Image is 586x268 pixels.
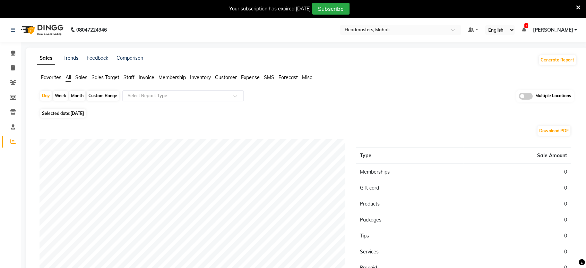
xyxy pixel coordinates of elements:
[356,196,464,212] td: Products
[463,228,571,244] td: 0
[539,55,576,65] button: Generate Report
[356,180,464,196] td: Gift card
[356,148,464,164] th: Type
[356,228,464,244] td: Tips
[524,23,528,28] span: 7
[87,55,108,61] a: Feedback
[66,74,71,81] span: All
[537,126,570,136] button: Download PDF
[312,3,350,15] button: Subscribe
[92,74,119,81] span: Sales Target
[190,74,211,81] span: Inventory
[278,74,298,81] span: Forecast
[75,74,87,81] span: Sales
[40,109,86,118] span: Selected date:
[463,212,571,228] td: 0
[356,244,464,260] td: Services
[123,74,135,81] span: Staff
[18,20,65,40] img: logo
[533,26,573,34] span: [PERSON_NAME]
[158,74,186,81] span: Membership
[229,5,311,12] div: Your subscription has expired [DATE]
[302,74,312,81] span: Misc
[522,27,526,33] a: 7
[53,91,68,101] div: Week
[41,74,61,81] span: Favorites
[463,244,571,260] td: 0
[69,91,85,101] div: Month
[356,164,464,180] td: Memberships
[76,20,107,40] b: 08047224946
[40,91,52,101] div: Day
[535,93,571,100] span: Multiple Locations
[241,74,260,81] span: Expense
[70,111,84,116] span: [DATE]
[215,74,237,81] span: Customer
[63,55,78,61] a: Trends
[463,180,571,196] td: 0
[463,164,571,180] td: 0
[139,74,154,81] span: Invoice
[463,196,571,212] td: 0
[463,148,571,164] th: Sale Amount
[264,74,274,81] span: SMS
[117,55,143,61] a: Comparison
[356,212,464,228] td: Packages
[37,52,55,65] a: Sales
[87,91,119,101] div: Custom Range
